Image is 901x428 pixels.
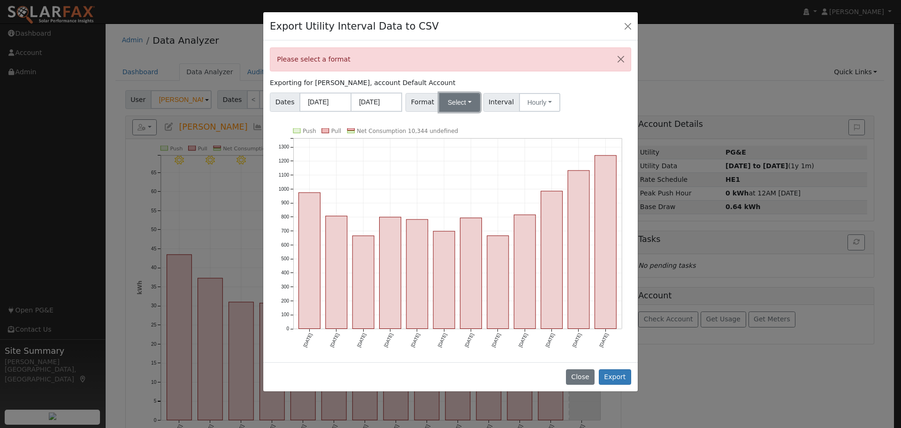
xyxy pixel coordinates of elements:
[270,19,439,34] h4: Export Utility Interval Data to CSV
[326,216,347,329] rect: onclick=""
[281,214,289,219] text: 800
[439,93,480,112] button: Select
[279,172,290,178] text: 1100
[281,298,289,303] text: 200
[356,332,367,348] text: [DATE]
[566,369,595,385] button: Close
[483,93,519,112] span: Interval
[279,145,290,150] text: 1300
[299,193,321,329] rect: onclick=""
[487,236,509,329] rect: onclick=""
[287,326,290,331] text: 0
[595,156,617,329] rect: onclick=""
[281,242,289,248] text: 600
[279,187,290,192] text: 1000
[514,215,535,328] rect: onclick=""
[598,332,609,348] text: [DATE]
[433,231,455,328] rect: onclick=""
[380,217,401,328] rect: onclick=""
[270,47,631,71] div: Please select a format
[279,158,290,163] text: 1200
[281,312,289,318] text: 100
[460,218,482,329] rect: onclick=""
[621,19,634,32] button: Close
[303,128,316,134] text: Push
[568,171,589,329] rect: onclick=""
[599,369,631,385] button: Export
[281,284,289,289] text: 300
[352,236,374,329] rect: onclick=""
[437,332,448,348] text: [DATE]
[329,332,340,348] text: [DATE]
[541,191,563,329] rect: onclick=""
[383,332,394,348] text: [DATE]
[281,228,289,233] text: 700
[270,93,300,112] span: Dates
[518,332,528,348] text: [DATE]
[464,332,474,348] text: [DATE]
[544,332,555,348] text: [DATE]
[281,270,289,275] text: 400
[410,332,421,348] text: [DATE]
[406,219,428,328] rect: onclick=""
[611,48,631,71] button: Close
[572,332,582,348] text: [DATE]
[270,78,455,88] label: Exporting for [PERSON_NAME], account Default Account
[519,93,560,112] button: Hourly
[281,201,289,206] text: 900
[357,128,458,134] text: Net Consumption 10,344 undefined
[302,332,313,348] text: [DATE]
[331,128,341,134] text: Pull
[281,257,289,262] text: 500
[491,332,502,348] text: [DATE]
[405,93,440,112] span: Format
